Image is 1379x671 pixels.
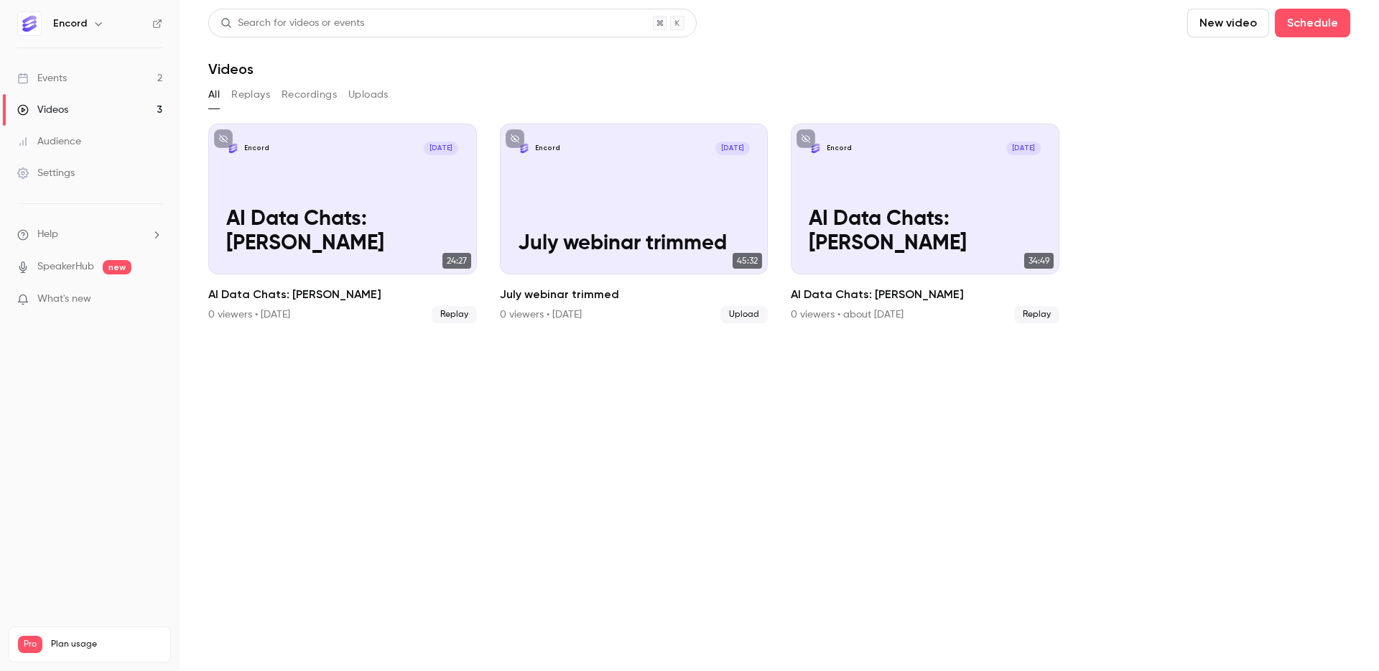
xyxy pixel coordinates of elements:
[145,293,162,306] iframe: Noticeable Trigger
[720,306,768,323] span: Upload
[733,253,762,269] span: 45:32
[1275,9,1350,37] button: Schedule
[791,124,1059,323] li: AI Data Chats: Martine Wauben
[17,227,162,242] li: help-dropdown-opener
[715,142,750,155] span: [DATE]
[797,129,815,148] button: unpublished
[53,17,87,31] h6: Encord
[535,144,560,153] p: Encord
[506,129,524,148] button: unpublished
[282,83,337,106] button: Recordings
[18,12,41,35] img: Encord
[348,83,389,106] button: Uploads
[208,286,477,303] h2: AI Data Chats: [PERSON_NAME]
[791,124,1059,323] a: AI Data Chats: Martine WaubenEncord[DATE]AI Data Chats: [PERSON_NAME]34:49AI Data Chats: [PERSON_...
[208,307,290,322] div: 0 viewers • [DATE]
[432,306,477,323] span: Replay
[809,208,1041,256] p: AI Data Chats: [PERSON_NAME]
[1024,253,1054,269] span: 34:49
[226,208,458,256] p: AI Data Chats: [PERSON_NAME]
[51,639,162,650] span: Plan usage
[208,124,477,323] li: AI Data Chats: Andrew Trask
[17,134,81,149] div: Audience
[226,142,240,155] img: AI Data Chats: Andrew Trask
[37,292,91,307] span: What's new
[424,142,458,155] span: [DATE]
[208,124,477,323] a: AI Data Chats: Andrew TraskEncord[DATE]AI Data Chats: [PERSON_NAME]24:27AI Data Chats: [PERSON_NA...
[17,71,67,85] div: Events
[1014,306,1059,323] span: Replay
[500,124,769,323] a: July webinar trimmedEncord[DATE]July webinar trimmed45:32July webinar trimmed0 viewers • [DATE]Up...
[208,83,220,106] button: All
[500,124,769,323] li: July webinar trimmed
[518,232,750,256] p: July webinar trimmed
[208,60,254,78] h1: Videos
[518,142,531,155] img: July webinar trimmed
[208,9,1350,662] section: Videos
[37,259,94,274] a: SpeakerHub
[231,83,270,106] button: Replays
[214,129,233,148] button: unpublished
[500,286,769,303] h2: July webinar trimmed
[17,103,68,117] div: Videos
[103,260,131,274] span: new
[827,144,852,153] p: Encord
[809,142,822,155] img: AI Data Chats: Martine Wauben
[208,124,1350,323] ul: Videos
[244,144,269,153] p: Encord
[18,636,42,653] span: Pro
[37,227,58,242] span: Help
[1006,142,1041,155] span: [DATE]
[791,307,904,322] div: 0 viewers • about [DATE]
[220,16,364,31] div: Search for videos or events
[17,166,75,180] div: Settings
[442,253,471,269] span: 24:27
[500,307,582,322] div: 0 viewers • [DATE]
[1187,9,1269,37] button: New video
[791,286,1059,303] h2: AI Data Chats: [PERSON_NAME]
